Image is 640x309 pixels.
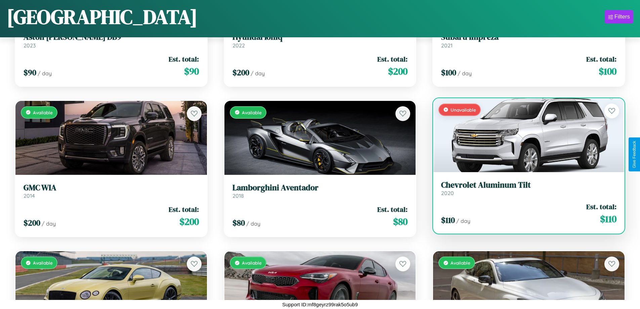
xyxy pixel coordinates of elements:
span: $ 90 [184,65,199,78]
span: $ 100 [599,65,616,78]
span: 2021 [441,42,453,49]
span: / day [251,70,265,77]
span: Est. total: [377,204,408,214]
span: 2022 [232,42,245,49]
a: Aston [PERSON_NAME] DB92023 [24,32,199,49]
a: Hyundai Ioniq2022 [232,32,408,49]
p: Support ID: mf8geyrz99rak5o5ub9 [282,300,358,309]
span: 2023 [24,42,36,49]
span: Est. total: [586,202,616,211]
h3: Hyundai Ioniq [232,32,408,42]
span: 2020 [441,190,454,196]
h3: GMC WIA [24,183,199,193]
span: / day [246,220,260,227]
span: Available [33,260,53,266]
h3: Chevrolet Aluminum Tilt [441,180,616,190]
span: / day [42,220,56,227]
span: / day [458,70,472,77]
div: Filters [614,13,630,20]
span: 2014 [24,192,35,199]
span: Est. total: [586,54,616,64]
span: Available [242,110,262,115]
span: $ 100 [441,67,456,78]
span: $ 200 [179,215,199,228]
a: Subaru Impreza2021 [441,32,616,49]
span: / day [456,218,470,224]
h1: [GEOGRAPHIC_DATA] [7,3,198,31]
span: $ 200 [24,217,40,228]
span: Available [242,260,262,266]
span: Available [33,110,53,115]
a: Lamborghini Aventador2018 [232,183,408,199]
span: $ 110 [600,212,616,226]
span: Est. total: [169,204,199,214]
span: Available [451,260,470,266]
a: Chevrolet Aluminum Tilt2020 [441,180,616,197]
h3: Subaru Impreza [441,32,616,42]
span: $ 90 [24,67,36,78]
button: Filters [605,10,633,24]
span: $ 80 [232,217,245,228]
span: Est. total: [169,54,199,64]
span: Est. total: [377,54,408,64]
span: $ 80 [393,215,408,228]
span: / day [38,70,52,77]
span: Unavailable [451,107,476,113]
span: $ 200 [232,67,249,78]
h3: Lamborghini Aventador [232,183,408,193]
span: $ 110 [441,215,455,226]
span: 2018 [232,192,244,199]
span: $ 200 [388,65,408,78]
h3: Aston [PERSON_NAME] DB9 [24,32,199,42]
div: Give Feedback [632,141,637,168]
a: GMC WIA2014 [24,183,199,199]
